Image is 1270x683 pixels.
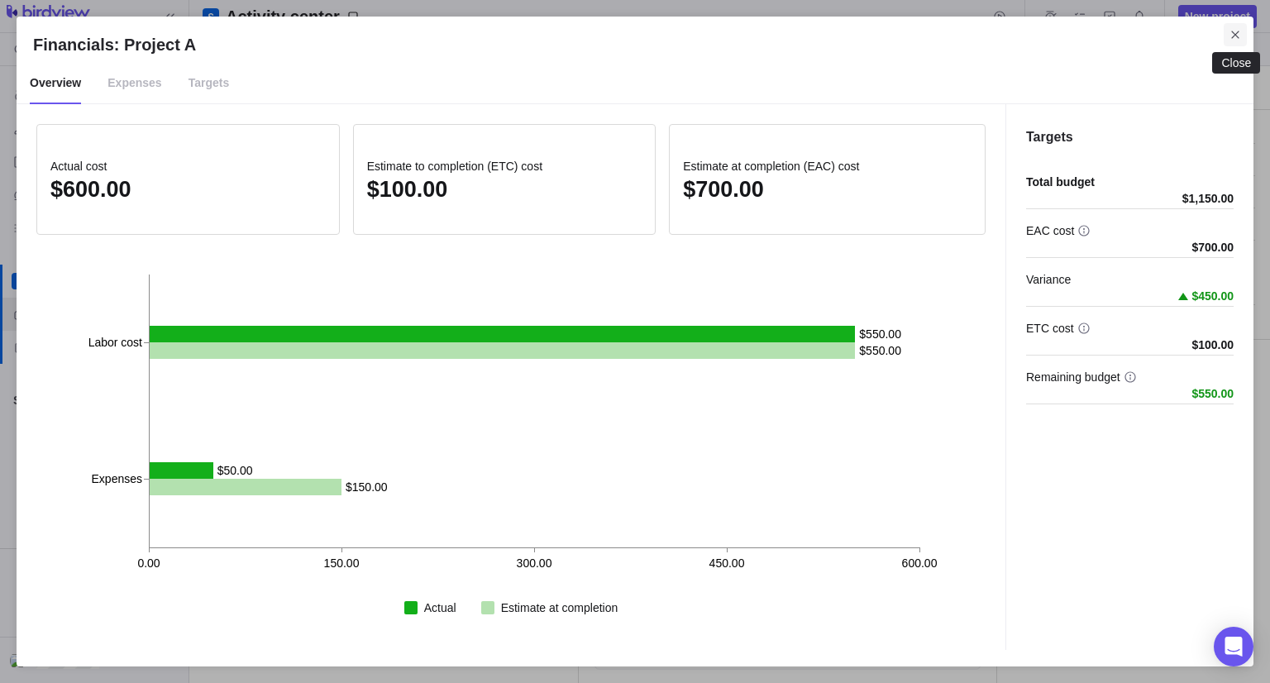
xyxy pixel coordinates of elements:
[217,464,253,477] text: $50.00
[859,344,901,357] text: $550.00
[1182,190,1234,207] span: $1,150.00
[1026,174,1095,190] span: Total budget
[859,327,901,341] text: $550.00
[683,177,764,202] span: $700.00
[1077,322,1091,335] svg: info-description
[30,63,81,104] span: Overview
[107,63,161,104] span: Expenses
[902,556,938,570] text: 600.00
[683,158,972,174] span: Estimate at completion (EAC) cost
[367,158,642,174] span: Estimate to completion (ETC) cost
[1026,271,1071,288] span: Variance
[189,63,230,104] span: Targets
[92,472,142,485] tspan: Expenses
[1221,56,1251,69] div: Close
[137,556,160,570] text: 0.00
[1191,239,1234,256] span: $700.00
[1026,369,1120,385] span: Remaining budget
[709,556,745,570] text: 450.00
[1224,23,1247,46] span: Close
[1026,320,1074,337] span: ETC cost
[346,480,388,494] text: $150.00
[1191,337,1234,353] span: $100.00
[1026,127,1234,147] h4: Targets
[367,177,448,202] span: $100.00
[324,556,360,570] text: 150.00
[50,158,326,174] span: Actual cost
[17,37,412,49] p: Expenses can be tracked
[517,556,552,570] text: 300.00
[17,16,412,27] p: Budget + Contingency given
[1191,288,1234,304] span: $450.00
[1191,385,1234,402] span: $550.00
[1124,370,1137,384] svg: info-description
[1077,224,1091,237] svg: info-description
[33,33,1237,56] h2: Financials: Project A
[50,177,131,202] span: $600.00
[17,17,1253,666] div: Financials: Project A
[424,599,456,616] div: Actual
[501,599,618,616] div: Estimate at completion
[88,336,142,349] tspan: Labor cost
[1026,222,1074,239] span: EAC cost
[1214,627,1253,666] div: Open Intercom Messenger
